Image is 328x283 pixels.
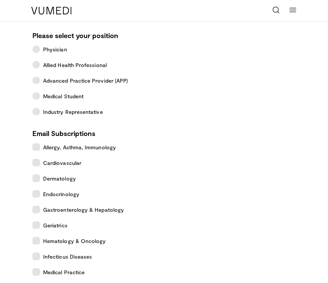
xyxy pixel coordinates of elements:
span: Allergy, Asthma, Immunology [43,143,116,151]
span: Dermatology [43,174,76,182]
span: Medical Student [43,92,84,100]
span: Infectious Diseases [43,253,92,261]
span: Cardiovascular [43,159,81,167]
span: Medical Practice [43,268,85,276]
strong: Email Subscriptions [32,129,95,138]
span: Hematology & Oncology [43,237,106,245]
span: Gastroenterology & Hepatology [43,206,124,214]
span: Endocrinology [43,190,79,198]
span: Advanced Practice Provider (APP) [43,77,128,85]
span: Physician [43,45,67,53]
span: Industry Representative [43,108,103,116]
span: Allied Health Professional [43,61,107,69]
img: VuMedi Logo [31,7,72,14]
span: Geriatrics [43,221,68,229]
strong: Please select your position [32,31,118,40]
